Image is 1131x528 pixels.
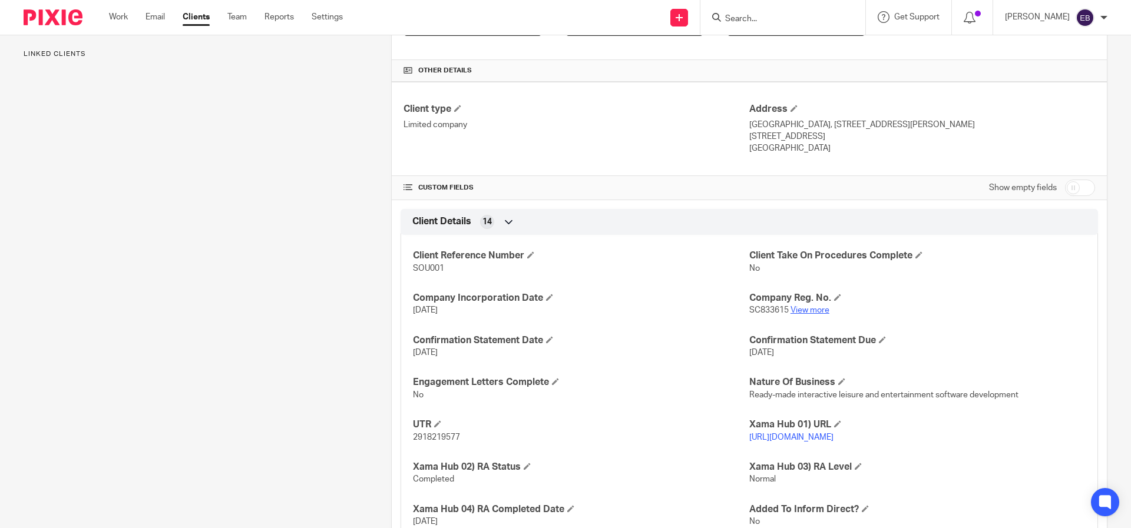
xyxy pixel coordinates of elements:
[749,391,1018,399] span: Ready-made interactive leisure and entertainment software development
[418,66,472,75] span: Other details
[749,292,1086,304] h4: Company Reg. No.
[749,475,776,483] span: Normal
[24,49,373,59] p: Linked clients
[109,11,128,23] a: Work
[404,119,749,131] p: Limited company
[404,183,749,192] h4: CUSTOM FIELDS
[482,216,492,228] span: 14
[413,334,749,347] h4: Confirmation Statement Date
[989,182,1057,194] label: Show empty fields
[749,142,1095,154] p: [GEOGRAPHIC_DATA]
[413,419,749,431] h4: UTR
[413,306,438,314] span: [DATE]
[24,9,82,25] img: Pixie
[183,11,210,23] a: Clients
[413,475,454,483] span: Completed
[749,250,1086,262] h4: Client Take On Procedures Complete
[749,103,1095,115] h4: Address
[404,103,749,115] h4: Client type
[413,391,424,399] span: No
[413,433,460,441] span: 2918219577
[749,376,1086,388] h4: Nature Of Business
[749,419,1086,431] h4: Xama Hub 01) URL
[227,11,247,23] a: Team
[413,348,438,357] span: [DATE]
[413,250,749,262] h4: Client Reference Number
[1076,8,1094,27] img: svg%3E
[749,306,789,314] span: SC833615
[724,14,830,25] input: Search
[749,348,774,357] span: [DATE]
[1005,11,1070,23] p: [PERSON_NAME]
[749,131,1095,142] p: [STREET_ADDRESS]
[749,461,1086,473] h4: Xama Hub 03) RA Level
[312,11,343,23] a: Settings
[413,292,749,304] h4: Company Incorporation Date
[749,334,1086,347] h4: Confirmation Statement Due
[749,503,1086,516] h4: Added To Inform Direct?
[749,433,834,441] a: [URL][DOMAIN_NAME]
[413,264,444,273] span: SOU001
[145,11,165,23] a: Email
[791,306,829,314] a: View more
[264,11,294,23] a: Reports
[412,215,471,228] span: Client Details
[749,517,760,526] span: No
[413,517,438,526] span: [DATE]
[413,503,749,516] h4: Xama Hub 04) RA Completed Date
[894,13,940,21] span: Get Support
[413,461,749,473] h4: Xama Hub 02) RA Status
[749,264,760,273] span: No
[749,119,1095,131] p: [GEOGRAPHIC_DATA], [STREET_ADDRESS][PERSON_NAME]
[413,376,749,388] h4: Engagement Letters Complete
